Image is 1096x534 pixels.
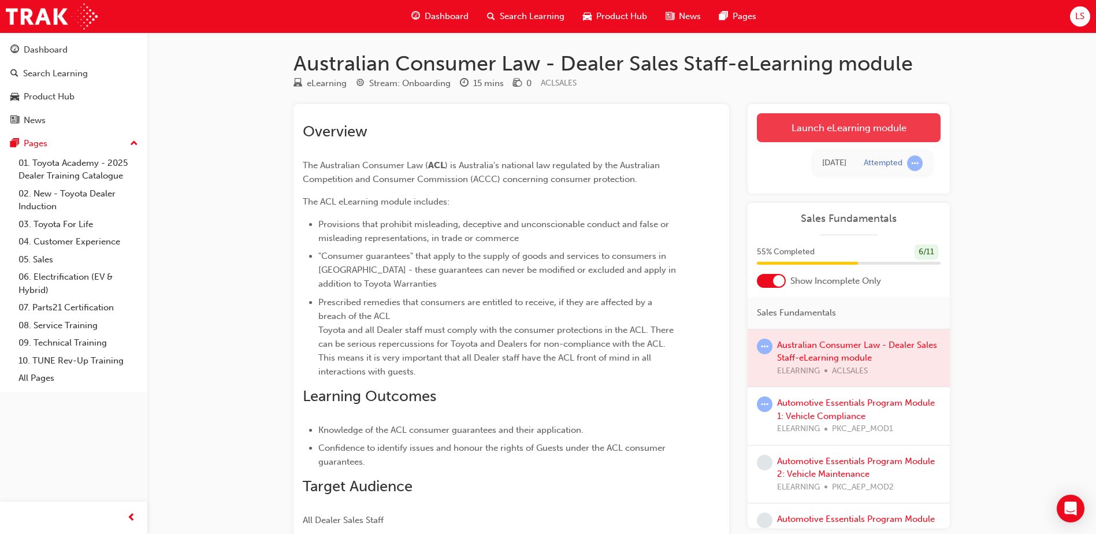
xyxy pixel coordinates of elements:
a: Product Hub [5,86,143,107]
a: 02. New - Toyota Dealer Induction [14,185,143,216]
span: PKC_AEP_MOD2 [832,481,894,494]
a: Search Learning [5,63,143,84]
span: Provisions that prohibit misleading, deceptive and unconscionable conduct and false or misleading... [318,219,671,243]
span: clock-icon [460,79,469,89]
span: 55 % Completed [757,246,815,259]
a: pages-iconPages [710,5,766,28]
span: The Australian Consumer Law ( [303,160,428,170]
span: prev-icon [127,511,136,525]
a: Launch eLearning module [757,113,941,142]
span: guage-icon [10,45,19,55]
span: learningRecordVerb_NONE-icon [757,455,772,470]
span: pages-icon [10,139,19,149]
span: Pages [733,10,756,23]
div: Attempted [864,158,902,169]
a: Dashboard [5,39,143,61]
div: 6 / 11 [915,244,938,260]
span: Prescribed remedies that consumers are entitled to receive, if they are affected by a breach of t... [318,297,676,377]
span: ) is Australia's national law regulated by the Australian Competition and Consumer Commission (AC... [303,160,662,184]
a: 01. Toyota Academy - 2025 Dealer Training Catalogue [14,154,143,185]
span: The ACL eLearning module includes: [303,196,449,207]
div: Search Learning [23,67,88,80]
span: Show Incomplete Only [790,275,881,288]
span: money-icon [513,79,522,89]
a: 06. Electrification (EV & Hybrid) [14,268,143,299]
a: 08. Service Training [14,317,143,335]
a: news-iconNews [656,5,710,28]
span: learningResourceType_ELEARNING-icon [293,79,302,89]
span: target-icon [356,79,365,89]
a: 10. TUNE Rev-Up Training [14,352,143,370]
span: Learning Outcomes [303,387,436,405]
div: Price [513,76,532,91]
span: learningRecordVerb_ATTEMPT-icon [907,155,923,171]
span: ACL [428,160,445,170]
div: eLearning [307,77,347,90]
div: Stream: Onboarding [369,77,451,90]
h1: Australian Consumer Law - Dealer Sales Staff-eLearning module [293,51,950,76]
span: PKC_AEP_MOD1 [832,422,893,436]
span: news-icon [666,9,674,24]
span: All Dealer Sales Staff [303,515,384,525]
a: News [5,110,143,131]
div: Type [293,76,347,91]
span: learningRecordVerb_ATTEMPT-icon [757,396,772,412]
button: LS [1070,6,1090,27]
span: LS [1075,10,1084,23]
span: Dashboard [425,10,469,23]
a: guage-iconDashboard [402,5,478,28]
span: News [679,10,701,23]
span: Confidence to identify issues and honour the rights of Guests under the ACL consumer guarantees. [318,443,668,467]
div: Duration [460,76,504,91]
button: Pages [5,133,143,154]
span: learningRecordVerb_ATTEMPT-icon [757,339,772,354]
a: search-iconSearch Learning [478,5,574,28]
span: car-icon [10,92,19,102]
span: pages-icon [719,9,728,24]
a: car-iconProduct Hub [574,5,656,28]
div: Product Hub [24,90,75,103]
a: 04. Customer Experience [14,233,143,251]
span: guage-icon [411,9,420,24]
a: Automotive Essentials Program Module 2: Vehicle Maintenance [777,456,935,480]
div: Stream [356,76,451,91]
span: news-icon [10,116,19,126]
span: search-icon [487,9,495,24]
a: All Pages [14,369,143,387]
a: Sales Fundamentals [757,212,941,225]
a: 09. Technical Training [14,334,143,352]
span: ELEARNING [777,422,820,436]
div: 15 mins [473,77,504,90]
div: Pages [24,137,47,150]
span: ELEARNING [777,481,820,494]
div: 0 [526,77,532,90]
span: car-icon [583,9,592,24]
button: DashboardSearch LearningProduct HubNews [5,37,143,133]
span: "Consumer guarantees" that apply to the supply of goods and services to consumers in [GEOGRAPHIC_... [318,251,678,289]
a: 03. Toyota For Life [14,216,143,233]
span: Overview [303,123,367,140]
span: Target Audience [303,477,413,495]
img: Trak [6,3,98,29]
span: Knowledge of the ACL consumer guarantees and their application. [318,425,584,435]
div: News [24,114,46,127]
span: Product Hub [596,10,647,23]
span: Sales Fundamentals [757,306,836,320]
a: Automotive Essentials Program Module 1: Vehicle Compliance [777,398,935,421]
span: Learning resource code [541,78,577,88]
span: learningRecordVerb_NONE-icon [757,513,772,528]
div: Open Intercom Messenger [1057,495,1084,522]
div: Dashboard [24,43,68,57]
div: Tue May 27 2025 11:34:53 GMT+1000 (Australian Eastern Standard Time) [822,157,846,170]
span: search-icon [10,69,18,79]
span: up-icon [130,136,138,151]
a: 05. Sales [14,251,143,269]
a: 07. Parts21 Certification [14,299,143,317]
span: Search Learning [500,10,564,23]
